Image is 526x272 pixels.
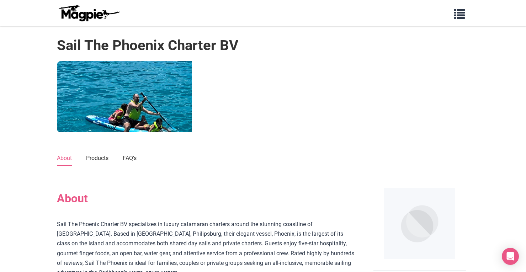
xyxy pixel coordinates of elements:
[123,151,137,166] a: FAQ's
[57,192,356,205] h2: About
[86,151,108,166] a: Products
[384,188,455,259] img: Sail The Phoenix Charter BV logo
[57,37,238,54] h1: Sail The Phoenix Charter BV
[57,61,192,132] img: Luxury Catamaran Day Sail in Sint Maarten
[57,151,72,166] a: About
[502,248,519,265] div: Open Intercom Messenger
[57,5,121,22] img: logo-ab69f6fb50320c5b225c76a69d11143b.png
